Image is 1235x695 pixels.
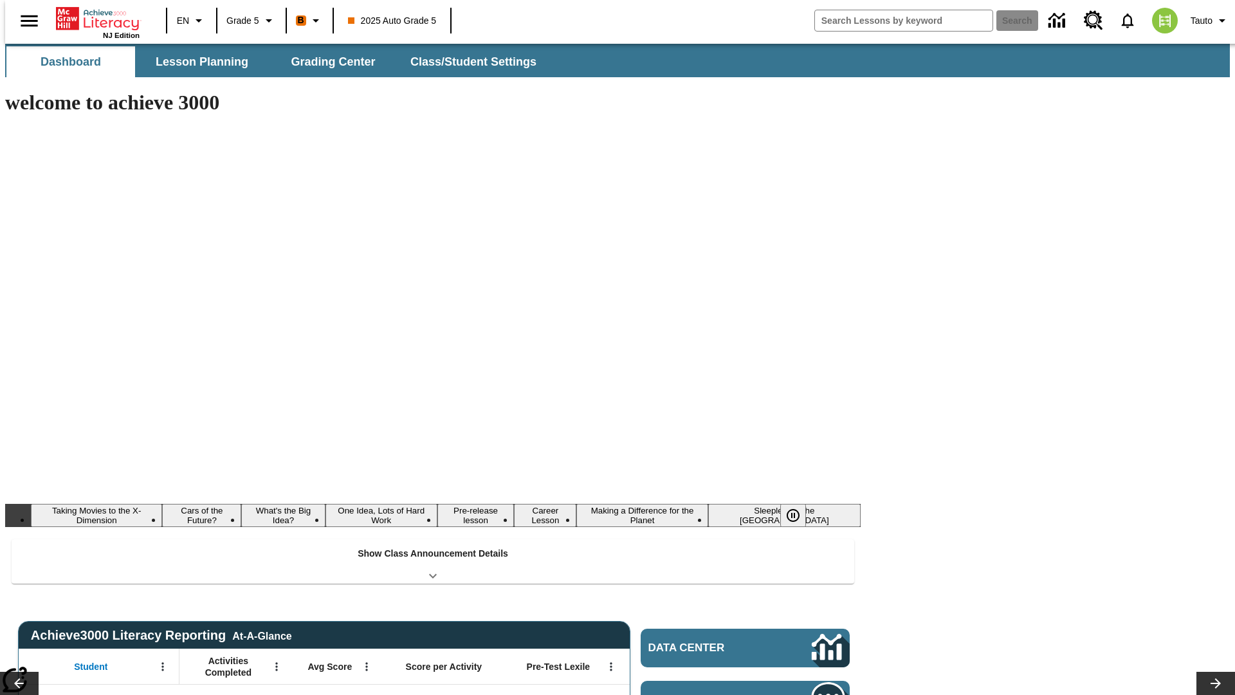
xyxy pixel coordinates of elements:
button: Dashboard [6,46,135,77]
span: Student [74,661,107,672]
button: Language: EN, Select a language [171,9,212,32]
button: Open Menu [601,657,621,676]
span: Activities Completed [186,655,271,678]
span: EN [177,14,189,28]
div: Pause [780,504,819,527]
button: Slide 4 One Idea, Lots of Hard Work [325,504,437,527]
button: Lesson Planning [138,46,266,77]
button: Slide 8 Sleepless in the Animal Kingdom [708,504,861,527]
button: Slide 6 Career Lesson [514,504,576,527]
div: Show Class Announcement Details [12,539,854,584]
span: 2025 Auto Grade 5 [348,14,437,28]
div: SubNavbar [5,46,548,77]
button: Boost Class color is orange. Change class color [291,9,329,32]
button: Pause [780,504,806,527]
button: Open Menu [357,657,376,676]
a: Data Center [1041,3,1076,39]
button: Slide 2 Cars of the Future? [162,504,241,527]
button: Slide 1 Taking Movies to the X-Dimension [31,504,162,527]
button: Profile/Settings [1185,9,1235,32]
button: Slide 3 What's the Big Idea? [241,504,325,527]
span: Score per Activity [406,661,482,672]
span: Data Center [648,642,769,654]
span: Pre-Test Lexile [527,661,590,672]
a: Notifications [1111,4,1144,37]
img: avatar image [1152,8,1178,33]
button: Class/Student Settings [400,46,547,77]
button: Grading Center [269,46,398,77]
div: At-A-Glance [232,628,291,642]
button: Select a new avatar [1144,4,1185,37]
button: Open Menu [267,657,286,676]
div: Home [56,5,140,39]
span: Achieve3000 Literacy Reporting [31,628,292,643]
div: SubNavbar [5,44,1230,77]
p: Show Class Announcement Details [358,547,508,561]
button: Grade: Grade 5, Select a grade [221,9,282,32]
input: search field [815,10,993,31]
span: NJ Edition [103,32,140,39]
a: Home [56,6,140,32]
button: Slide 7 Making a Difference for the Planet [576,504,708,527]
a: Data Center [641,629,850,667]
button: Open Menu [153,657,172,676]
button: Slide 5 Pre-release lesson [437,504,514,527]
button: Open side menu [10,2,48,40]
span: Grade 5 [226,14,259,28]
a: Resource Center, Will open in new tab [1076,3,1111,38]
span: Avg Score [307,661,352,672]
button: Lesson carousel, Next [1196,672,1235,695]
h1: welcome to achieve 3000 [5,91,861,115]
span: Tauto [1191,14,1212,28]
span: B [298,12,304,28]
